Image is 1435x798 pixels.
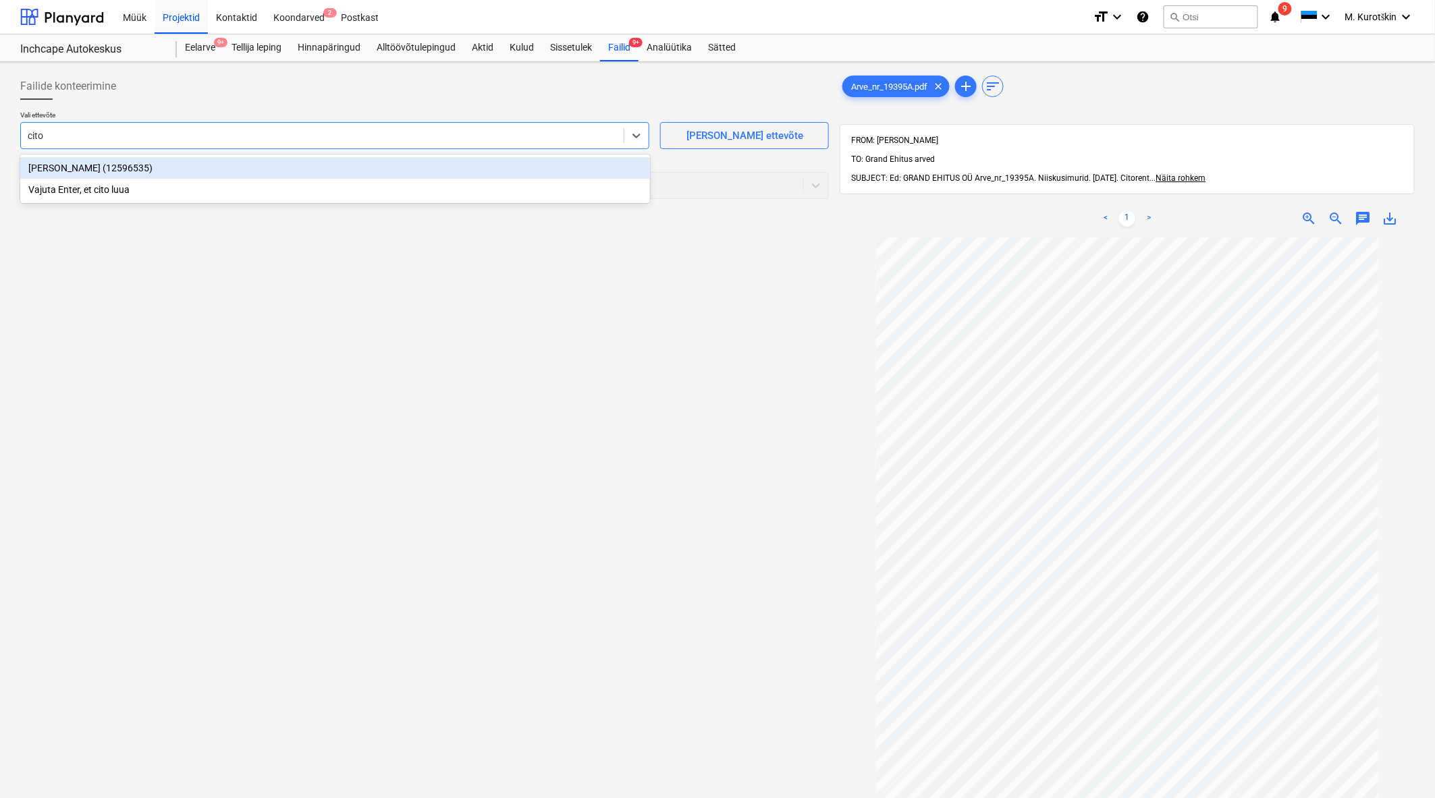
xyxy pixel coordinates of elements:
[686,127,803,144] div: [PERSON_NAME] ettevõte
[369,34,464,61] a: Alltöövõtulepingud
[1269,9,1282,25] i: notifications
[1301,210,1318,227] span: zoom_in
[700,34,744,61] a: Sätted
[1345,11,1397,23] span: M. Kurotškin
[1278,2,1292,16] span: 9
[1110,9,1126,25] i: keyboard_arrow_down
[1318,9,1334,25] i: keyboard_arrow_down
[290,34,369,61] a: Hinnapäringud
[985,78,1001,94] span: sort
[1355,210,1372,227] span: chat
[930,78,946,94] span: clear
[177,34,223,61] a: Eelarve9+
[1164,5,1258,28] button: Otsi
[958,78,974,94] span: add
[1156,173,1206,183] span: Näita rohkem
[323,8,337,18] span: 2
[214,38,227,47] span: 9+
[600,34,639,61] div: Failid
[1382,210,1399,227] span: save_alt
[502,34,542,61] a: Kulud
[20,111,649,122] p: Vali ettevõte
[1137,9,1150,25] i: Abikeskus
[20,42,161,57] div: Inchcape Autokeskus
[1149,173,1206,183] span: ...
[464,34,502,61] a: Aktid
[851,173,1149,183] span: SUBJECT: Ed: GRAND EHITUS OÜ Arve_nr_19395A. Niiskusimurid. [DATE]. Citorent
[1093,9,1110,25] i: format_size
[851,136,938,145] span: FROM: [PERSON_NAME]
[177,34,223,61] div: Eelarve
[1328,210,1345,227] span: zoom_out
[660,122,829,149] button: [PERSON_NAME] ettevõte
[600,34,639,61] a: Failid9+
[639,34,700,61] a: Analüütika
[542,34,600,61] a: Sissetulek
[20,157,650,179] div: [PERSON_NAME] (12596535)
[1170,11,1181,22] span: search
[223,34,290,61] a: Tellija leping
[20,179,650,200] div: Vajuta Enter, et cito luua
[1141,210,1157,227] a: Next page
[1098,210,1114,227] a: Previous page
[1119,210,1135,227] a: Page 1 is your current page
[842,76,950,97] div: Arve_nr_19395A.pdf
[1399,9,1415,25] i: keyboard_arrow_down
[20,157,650,179] div: Cito OÜ (12596535)
[843,82,936,92] span: Arve_nr_19395A.pdf
[851,154,935,164] span: TO: Grand Ehitus arved
[629,38,643,47] span: 9+
[20,78,116,94] span: Failide konteerimine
